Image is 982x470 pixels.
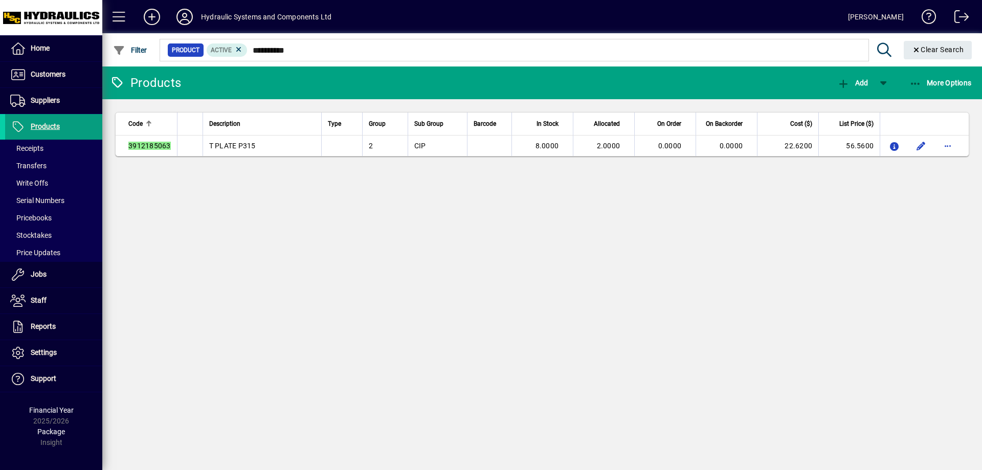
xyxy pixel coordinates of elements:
[128,118,143,129] span: Code
[31,296,47,304] span: Staff
[597,142,620,150] span: 2.0000
[5,88,102,114] a: Suppliers
[10,214,52,222] span: Pricebooks
[839,118,874,129] span: List Price ($)
[904,41,972,59] button: Clear
[37,428,65,436] span: Package
[5,340,102,366] a: Settings
[31,374,56,383] span: Support
[641,118,690,129] div: On Order
[757,136,818,156] td: 22.6200
[5,157,102,174] a: Transfers
[914,2,936,35] a: Knowledge Base
[657,118,681,129] span: On Order
[10,144,43,152] span: Receipts
[110,75,181,91] div: Products
[537,118,559,129] span: In Stock
[947,2,969,35] a: Logout
[207,43,248,57] mat-chip: Activation Status: Active
[31,96,60,104] span: Suppliers
[835,74,871,92] button: Add
[5,288,102,314] a: Staff
[414,118,443,129] span: Sub Group
[29,406,74,414] span: Financial Year
[136,8,168,26] button: Add
[110,41,150,59] button: Filter
[31,70,65,78] span: Customers
[818,136,880,156] td: 56.5600
[369,118,401,129] div: Group
[474,118,496,129] span: Barcode
[10,162,47,170] span: Transfers
[211,47,232,54] span: Active
[10,249,60,257] span: Price Updates
[10,231,52,239] span: Stocktakes
[5,174,102,192] a: Write Offs
[5,314,102,340] a: Reports
[128,142,171,150] em: 3912185063
[5,36,102,61] a: Home
[414,118,461,129] div: Sub Group
[31,122,60,130] span: Products
[5,366,102,392] a: Support
[5,192,102,209] a: Serial Numbers
[720,142,743,150] span: 0.0000
[790,118,812,129] span: Cost ($)
[702,118,752,129] div: On Backorder
[209,118,316,129] div: Description
[474,118,505,129] div: Barcode
[706,118,743,129] span: On Backorder
[31,322,56,330] span: Reports
[414,142,426,150] span: CIP
[369,142,373,150] span: 2
[172,45,199,55] span: Product
[31,270,47,278] span: Jobs
[837,79,868,87] span: Add
[5,244,102,261] a: Price Updates
[168,8,201,26] button: Profile
[209,118,240,129] span: Description
[10,179,48,187] span: Write Offs
[31,44,50,52] span: Home
[328,118,341,129] span: Type
[909,79,972,87] span: More Options
[912,46,964,54] span: Clear Search
[113,46,147,54] span: Filter
[5,209,102,227] a: Pricebooks
[201,9,331,25] div: Hydraulic Systems and Components Ltd
[940,138,956,154] button: More options
[209,142,256,150] span: T PLATE P315
[5,140,102,157] a: Receipts
[579,118,629,129] div: Allocated
[328,118,356,129] div: Type
[658,142,682,150] span: 0.0000
[5,227,102,244] a: Stocktakes
[5,262,102,287] a: Jobs
[594,118,620,129] span: Allocated
[10,196,64,205] span: Serial Numbers
[31,348,57,356] span: Settings
[913,138,929,154] button: Edit
[907,74,974,92] button: More Options
[5,62,102,87] a: Customers
[518,118,568,129] div: In Stock
[369,118,386,129] span: Group
[535,142,559,150] span: 8.0000
[848,9,904,25] div: [PERSON_NAME]
[128,118,171,129] div: Code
